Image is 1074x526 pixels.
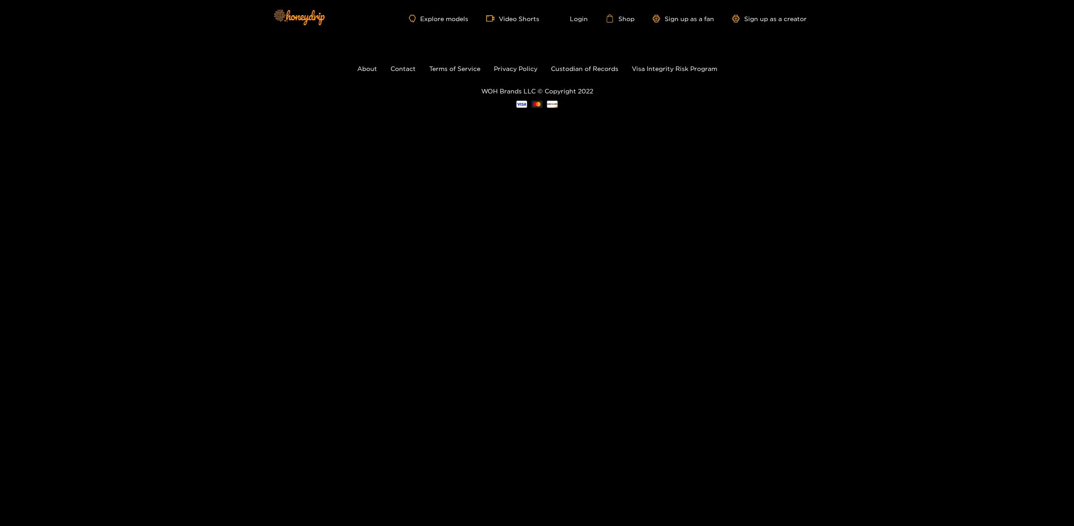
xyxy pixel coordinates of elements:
a: About [357,65,377,72]
a: Shop [606,14,635,22]
a: Terms of Service [429,65,480,72]
a: Sign up as a fan [652,15,714,22]
a: Privacy Policy [494,65,537,72]
a: Visa Integrity Risk Program [632,65,717,72]
a: Video Shorts [486,14,539,22]
a: Contact [391,65,416,72]
a: Explore models [409,15,468,22]
a: Login [557,14,588,22]
a: Sign up as a creator [732,15,807,22]
span: video-camera [486,14,499,22]
a: Custodian of Records [551,65,618,72]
